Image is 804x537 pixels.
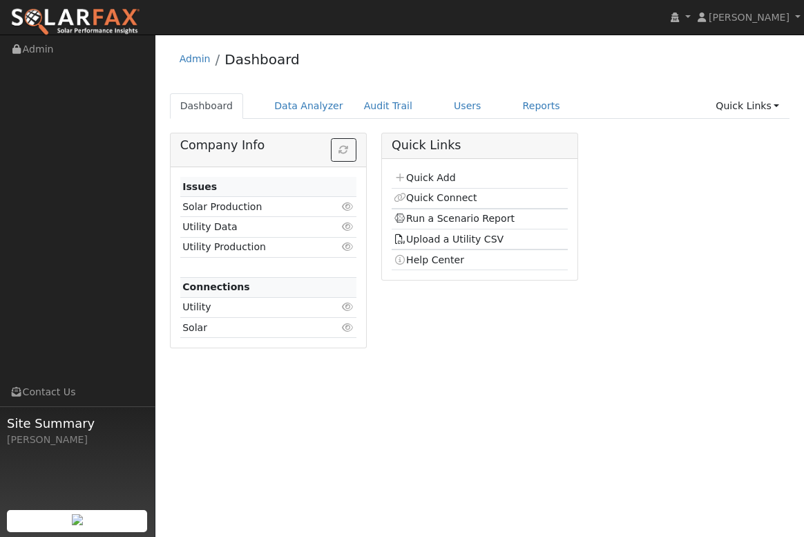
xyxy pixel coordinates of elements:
[394,234,504,245] a: Upload a Utility CSV
[7,414,148,433] span: Site Summary
[443,93,492,119] a: Users
[342,302,354,312] i: Click to view
[394,213,515,224] a: Run a Scenario Report
[180,237,328,257] td: Utility Production
[264,93,354,119] a: Data Analyzer
[180,217,328,237] td: Utility Data
[394,192,477,203] a: Quick Connect
[705,93,789,119] a: Quick Links
[10,8,140,37] img: SolarFax
[342,242,354,252] i: Click to view
[392,138,568,153] h5: Quick Links
[7,433,148,447] div: [PERSON_NAME]
[513,93,571,119] a: Reports
[342,222,354,232] i: Click to view
[354,93,423,119] a: Audit Trail
[180,53,211,64] a: Admin
[224,51,300,68] a: Dashboard
[342,323,354,332] i: Click to view
[180,318,328,338] td: Solar
[72,514,83,525] img: retrieve
[342,202,354,211] i: Click to view
[709,12,789,23] span: [PERSON_NAME]
[394,172,455,183] a: Quick Add
[180,197,328,217] td: Solar Production
[170,93,244,119] a: Dashboard
[180,138,356,153] h5: Company Info
[182,181,217,192] strong: Issues
[182,281,250,292] strong: Connections
[180,297,328,317] td: Utility
[394,254,464,265] a: Help Center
